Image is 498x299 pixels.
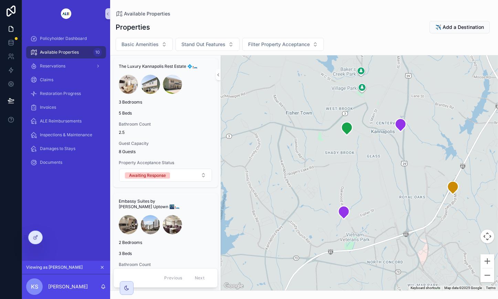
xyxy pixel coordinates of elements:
a: The Luxury Kannapolis Rest Estate 💠🛏️3 Bedrooms5 BedsBathroom Count2.5Guest Capacity8 GuestsPrope... [113,58,218,188]
a: Claims [26,74,106,86]
span: Filter Property Acceptance [248,41,310,48]
span: Basic Amenities [121,41,159,48]
span: Available Properties [124,10,170,17]
span: Guest Capacity [119,141,212,146]
button: ✈️ Add a Destination [430,21,490,33]
img: Google [222,281,245,290]
span: Documents [40,160,62,165]
span: Policyholder Dashboard [40,36,87,41]
a: Terms (opens in new tab) [486,286,496,290]
span: Reservations [40,63,65,69]
span: Bathroom Count [119,121,212,127]
span: ALE Reimbursements [40,118,82,124]
a: ALE Reimbursements [26,115,106,127]
span: Stand Out Features [181,41,225,48]
button: Select Button [119,169,212,182]
span: Viewing as [PERSON_NAME] [26,265,83,270]
button: Keyboard shortcuts [411,286,440,290]
span: 2.5 [119,130,212,135]
span: Invoices [40,105,56,110]
span: Damages to Stays [40,146,75,151]
button: Zoom out [480,268,494,282]
span: Restoration Progress [40,91,81,96]
span: Embassy Suites by [PERSON_NAME] Uptown 🌃🛏️ [119,199,212,210]
span: Property Acceptance Status [119,160,212,165]
div: scrollable content [22,28,110,178]
span: 6 Guests [119,289,212,295]
h1: Properties [116,22,150,32]
a: Restoration Progress [26,87,106,100]
button: Map camera controls [480,229,494,243]
button: Select Button [116,38,173,51]
span: 3 Bedrooms [119,99,212,105]
span: 2 Bedrooms [119,240,212,245]
button: Select Button [176,38,240,51]
a: Documents [26,156,106,169]
div: 10 [93,48,102,56]
span: Claims [40,77,53,83]
div: Awaiting Response [129,172,166,179]
a: Available Properties10 [26,46,106,58]
img: App logo [55,8,77,19]
button: Zoom in [480,254,494,268]
span: Bathroom Count [119,262,212,267]
span: Available Properties [40,50,79,55]
a: Inspections & Maintenance [26,129,106,141]
span: Inspections & Maintenance [40,132,92,138]
span: The Luxury Kannapolis Rest Estate 💠🛏️ [119,64,212,69]
span: 3 Beds [119,251,212,256]
a: Available Properties [116,10,170,17]
p: [PERSON_NAME] [48,283,88,290]
button: Select Button [242,38,324,51]
span: ✈️ Add a Destination [435,24,484,31]
a: Damages to Stays [26,142,106,155]
a: Reservations [26,60,106,72]
span: Map data ©2025 Google [444,286,482,290]
a: Open this area in Google Maps (opens a new window) [222,281,245,290]
a: Invoices [26,101,106,114]
span: KS [31,282,38,291]
span: 8 Guests [119,149,212,154]
a: Policyholder Dashboard [26,32,106,45]
span: 5 Beds [119,110,212,116]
